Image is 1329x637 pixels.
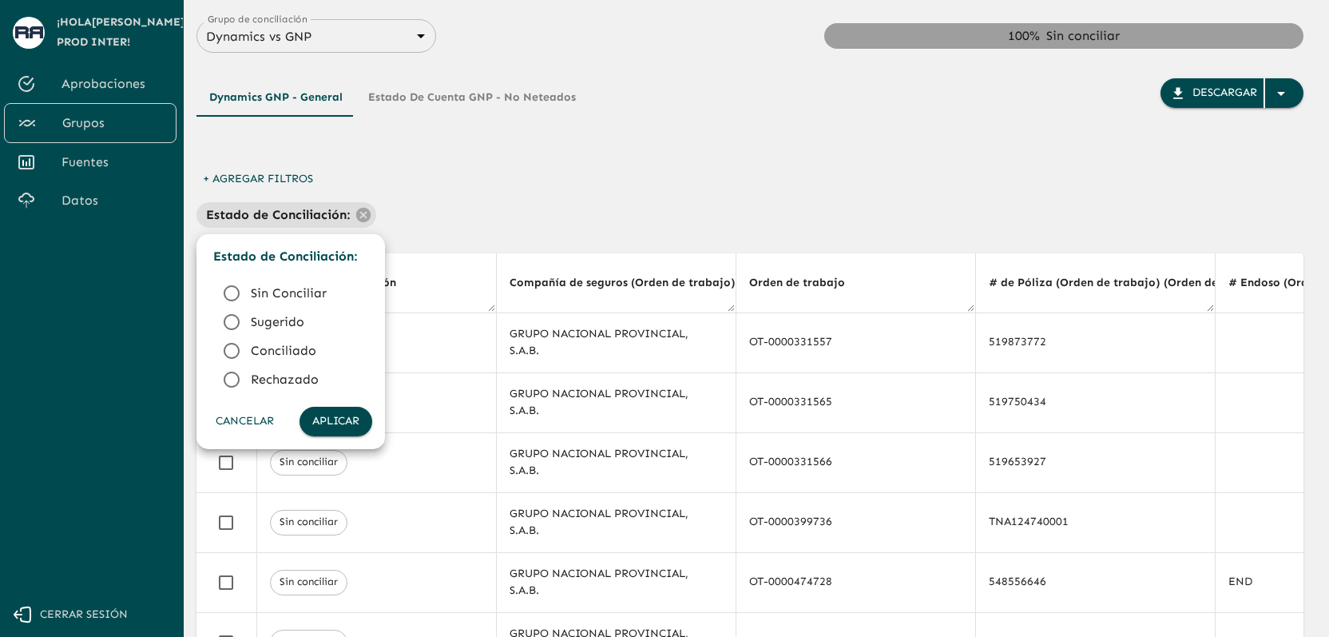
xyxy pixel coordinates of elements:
[213,247,376,266] p: Estado de Conciliación :
[251,313,359,332] span: Sugerido
[251,370,359,389] span: Rechazado
[300,407,372,436] button: Aplicar
[251,341,359,360] span: Conciliado
[209,407,280,436] button: Cancelar
[251,284,359,303] span: Sin Conciliar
